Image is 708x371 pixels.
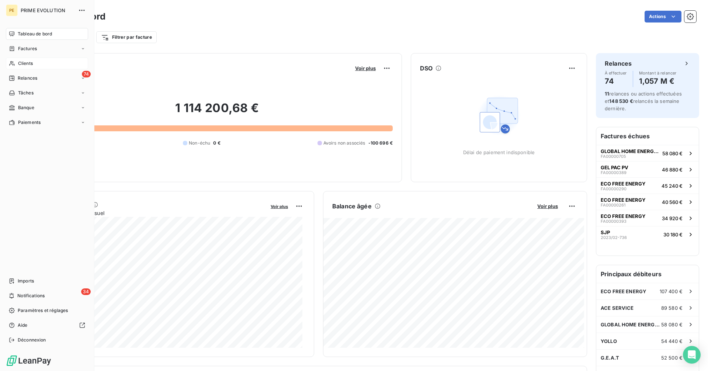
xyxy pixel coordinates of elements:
[353,65,378,72] button: Voir plus
[645,11,681,22] button: Actions
[18,75,37,82] span: Relances
[601,288,646,294] span: ECO FREE ENERGY
[661,305,683,311] span: 89 580 €
[18,90,34,96] span: Tâches
[605,75,627,87] h4: 74
[18,45,37,52] span: Factures
[596,194,699,210] button: ECO FREE ENERGYFA0000026140 560 €
[81,288,91,295] span: 34
[601,148,659,154] span: GLOBAL HOME ENERGY - BHM ECO
[82,71,91,77] span: 74
[601,235,627,240] span: 2023/02-736
[596,210,699,226] button: ECO FREE ENERGYFA0000039334 920 €
[475,92,523,139] img: Empty state
[601,203,625,207] span: FA00000261
[605,91,682,111] span: relances ou actions effectuées et relancés la semaine dernière.
[323,140,365,146] span: Avoirs non associés
[662,167,683,173] span: 46 880 €
[601,355,619,361] span: G.E.A.T
[662,150,683,156] span: 58 080 €
[21,7,74,13] span: PRIME EVOLUTION
[6,355,52,367] img: Logo LeanPay
[601,305,634,311] span: ACE SERVICE
[662,183,683,189] span: 45 240 €
[661,355,683,361] span: 52 500 €
[18,31,52,37] span: Tableau de bord
[6,4,18,16] div: PE
[601,322,661,327] span: GLOBAL HOME ENERGY - BHM ECO
[18,119,41,126] span: Paiements
[639,75,677,87] h4: 1,057 M €
[601,213,646,219] span: ECO FREE ENERGY
[609,98,633,104] span: 148 530 €
[683,346,701,364] div: Open Intercom Messenger
[639,71,677,75] span: Montant à relancer
[18,307,68,314] span: Paramètres et réglages
[662,215,683,221] span: 34 920 €
[18,278,34,284] span: Imports
[662,199,683,205] span: 40 560 €
[535,203,560,209] button: Voir plus
[601,338,617,344] span: YOLLO
[663,232,683,237] span: 30 180 €
[42,209,265,217] span: Chiffre d'affaires mensuel
[661,322,683,327] span: 58 080 €
[601,219,627,223] span: FA00000393
[596,265,699,283] h6: Principaux débiteurs
[601,181,646,187] span: ECO FREE ENERGY
[355,65,376,71] span: Voir plus
[463,149,535,155] span: Délai de paiement indisponible
[601,197,646,203] span: ECO FREE ENERGY
[268,203,290,209] button: Voir plus
[601,154,626,159] span: FA00000705
[596,226,699,242] button: SJP2023/02-73630 180 €
[601,164,628,170] span: GEL PAC PV
[332,202,372,211] h6: Balance âgée
[189,140,210,146] span: Non-échu
[6,319,88,331] a: Aide
[596,177,699,194] button: ECO FREE ENERGYFA0000029045 240 €
[271,204,288,209] span: Voir plus
[596,161,699,177] button: GEL PAC PVFA0000038946 880 €
[17,292,45,299] span: Notifications
[18,60,33,67] span: Clients
[18,104,34,111] span: Banque
[605,91,609,97] span: 11
[601,170,627,175] span: FA00000389
[96,31,157,43] button: Filtrer par facture
[596,127,699,145] h6: Factures échues
[18,337,46,343] span: Déconnexion
[537,203,558,209] span: Voir plus
[42,101,393,123] h2: 1 114 200,68 €
[605,71,627,75] span: À effectuer
[213,140,220,146] span: 0 €
[596,145,699,161] button: GLOBAL HOME ENERGY - BHM ECOFA0000070558 080 €
[660,288,683,294] span: 107 400 €
[605,59,632,68] h6: Relances
[661,338,683,344] span: 54 440 €
[368,140,393,146] span: -100 696 €
[601,229,610,235] span: SJP
[18,322,28,329] span: Aide
[420,64,433,73] h6: DSO
[601,187,627,191] span: FA00000290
